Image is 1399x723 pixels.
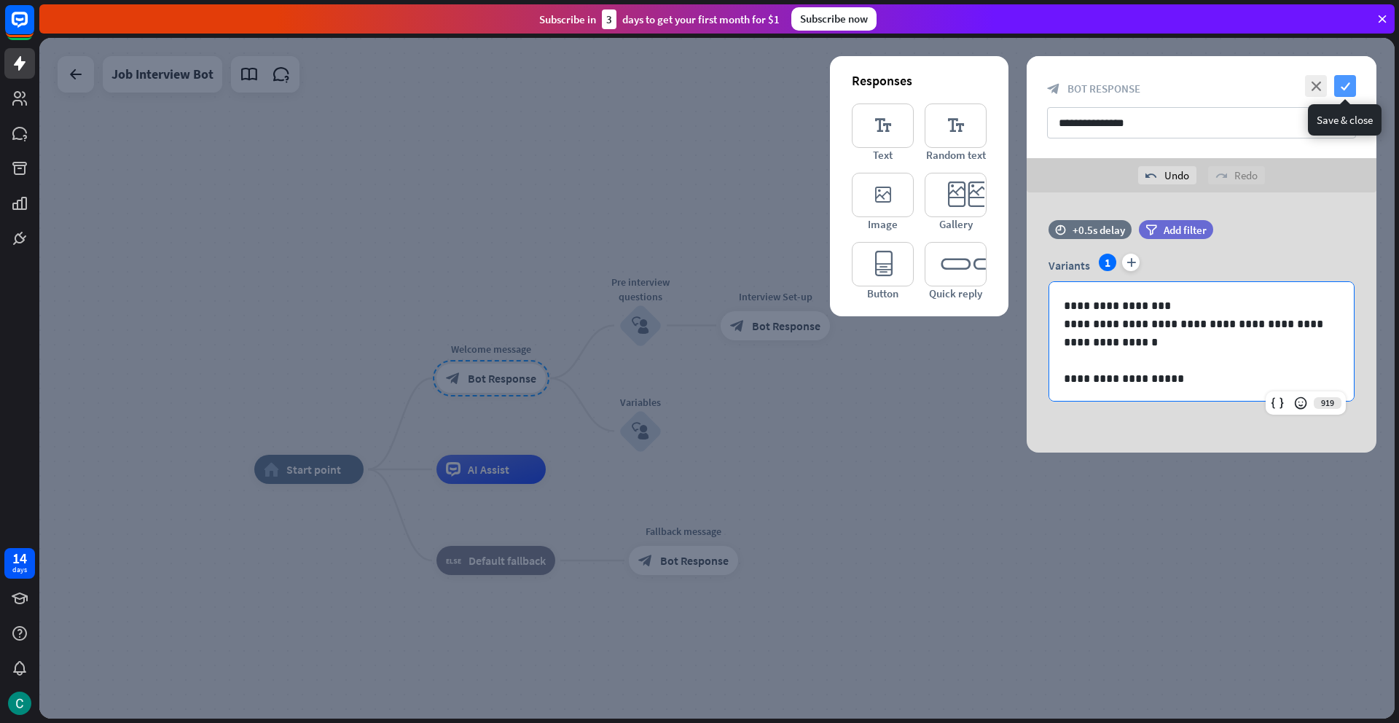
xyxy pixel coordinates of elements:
[1067,82,1140,95] span: Bot Response
[1305,75,1327,97] i: close
[1334,75,1356,97] i: check
[602,9,616,29] div: 3
[1145,224,1157,235] i: filter
[4,548,35,579] a: 14 days
[1099,254,1116,271] div: 1
[1055,224,1066,235] i: time
[1047,82,1060,95] i: block_bot_response
[1122,254,1140,271] i: plus
[12,552,27,565] div: 14
[1164,223,1207,237] span: Add filter
[1049,258,1090,273] span: Variants
[12,565,27,575] div: days
[1145,170,1157,181] i: undo
[1073,223,1125,237] div: +0.5s delay
[1208,166,1265,184] div: Redo
[791,7,877,31] div: Subscribe now
[12,6,55,50] button: Open LiveChat chat widget
[1138,166,1196,184] div: Undo
[1215,170,1227,181] i: redo
[539,9,780,29] div: Subscribe in days to get your first month for $1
